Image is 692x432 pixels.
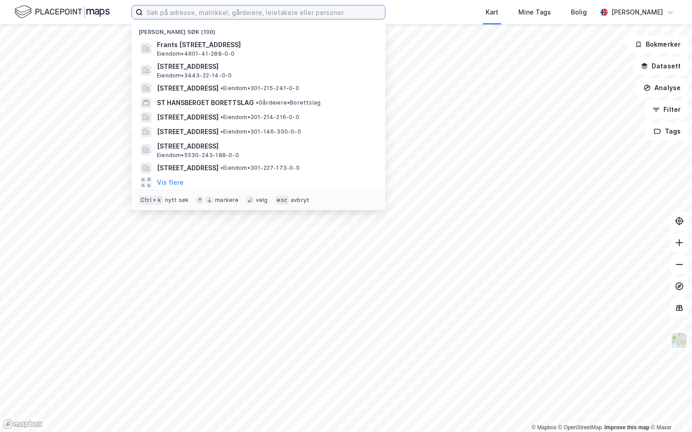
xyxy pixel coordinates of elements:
[157,141,375,152] span: [STREET_ADDRESS]
[157,72,232,79] span: Eiendom • 3443-22-14-0-0
[220,164,300,172] span: Eiendom • 301-227-173-0-0
[220,128,223,135] span: •
[518,7,551,18] div: Mine Tags
[645,101,688,119] button: Filter
[256,99,321,106] span: Gårdeiere • Borettslag
[132,21,385,38] div: [PERSON_NAME] søk (100)
[611,7,663,18] div: [PERSON_NAME]
[143,5,385,19] input: Søk på adresse, matrikkel, gårdeiere, leietakere eller personer
[15,4,110,20] img: logo.f888ab2527a4732fd821a326f86c7f29.svg
[256,99,258,106] span: •
[636,79,688,97] button: Analyse
[157,152,239,159] span: Eiendom • 5530-243-188-0-0
[215,197,239,204] div: markere
[220,114,299,121] span: Eiendom • 301-214-216-0-0
[157,97,254,108] span: ST HANSBERGET BORETTSLAG
[604,424,649,431] a: Improve this map
[157,83,219,94] span: [STREET_ADDRESS]
[633,57,688,75] button: Datasett
[157,163,219,173] span: [STREET_ADDRESS]
[3,419,43,429] a: Mapbox homepage
[157,39,375,50] span: Frants [STREET_ADDRESS]
[571,7,587,18] div: Bolig
[139,196,163,205] div: Ctrl + k
[220,85,299,92] span: Eiendom • 301-215-241-0-0
[157,126,219,137] span: [STREET_ADDRESS]
[627,35,688,53] button: Bokmerker
[220,114,223,120] span: •
[275,196,289,205] div: esc
[671,332,688,349] img: Z
[157,50,235,58] span: Eiendom • 4601-41-288-0-0
[220,85,223,91] span: •
[291,197,309,204] div: avbryt
[531,424,556,431] a: Mapbox
[157,61,375,72] span: [STREET_ADDRESS]
[157,177,184,188] button: Vis flere
[165,197,189,204] div: nytt søk
[646,122,688,140] button: Tags
[220,128,301,135] span: Eiendom • 301-146-300-0-0
[157,112,219,123] span: [STREET_ADDRESS]
[558,424,602,431] a: OpenStreetMap
[256,197,268,204] div: velg
[647,389,692,432] iframe: Chat Widget
[220,164,223,171] span: •
[486,7,498,18] div: Kart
